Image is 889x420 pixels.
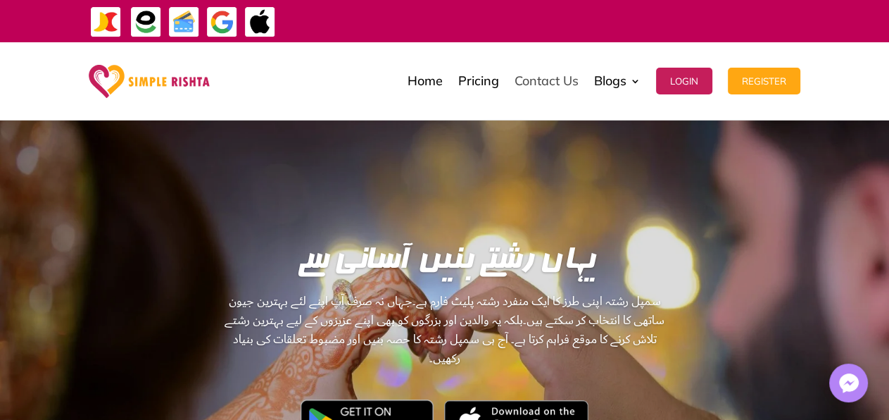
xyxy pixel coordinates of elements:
a: Register [728,46,800,116]
a: Blogs [594,46,641,116]
img: EasyPaisa-icon [130,6,162,38]
h1: یہاں رشتے بنیں آسانی سے [225,246,665,285]
a: Pricing [458,46,499,116]
button: Login [656,68,712,94]
img: ApplePay-icon [244,6,276,38]
img: Credit Cards [168,6,200,38]
a: Home [408,46,443,116]
img: JazzCash-icon [90,6,122,38]
img: Messenger [835,369,863,397]
a: Contact Us [515,46,579,116]
button: Register [728,68,800,94]
img: GooglePay-icon [206,6,238,38]
a: Login [656,46,712,116]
